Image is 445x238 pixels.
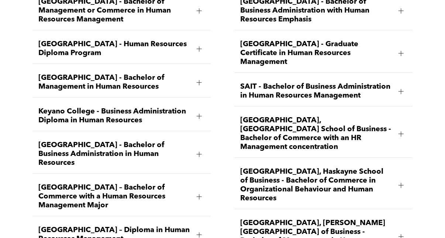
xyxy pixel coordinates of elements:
span: [GEOGRAPHIC_DATA] - Bachelor of Management in Human Resources [38,74,191,91]
span: [GEOGRAPHIC_DATA], [GEOGRAPHIC_DATA] School of Business - Bachelor of Commerce with an HR Managem... [240,116,393,152]
span: [GEOGRAPHIC_DATA], Haskayne School of Business - Bachelor of Commerce in Organizational Behaviour... [240,167,393,203]
span: Keyano College - Business Administration Diploma in Human Resources [38,107,191,125]
span: [GEOGRAPHIC_DATA] - Human Resources Diploma Program [38,40,191,58]
span: [GEOGRAPHIC_DATA] – Bachelor of Commerce with a Human Resources Management Major [38,183,191,210]
span: [GEOGRAPHIC_DATA] - Graduate Certificate in Human Resources Management [240,40,393,67]
span: [GEOGRAPHIC_DATA] - Bachelor of Business Administration in Human Resources [38,141,191,167]
span: SAIT - Bachelor of Business Administration in Human Resources Management [240,82,393,100]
